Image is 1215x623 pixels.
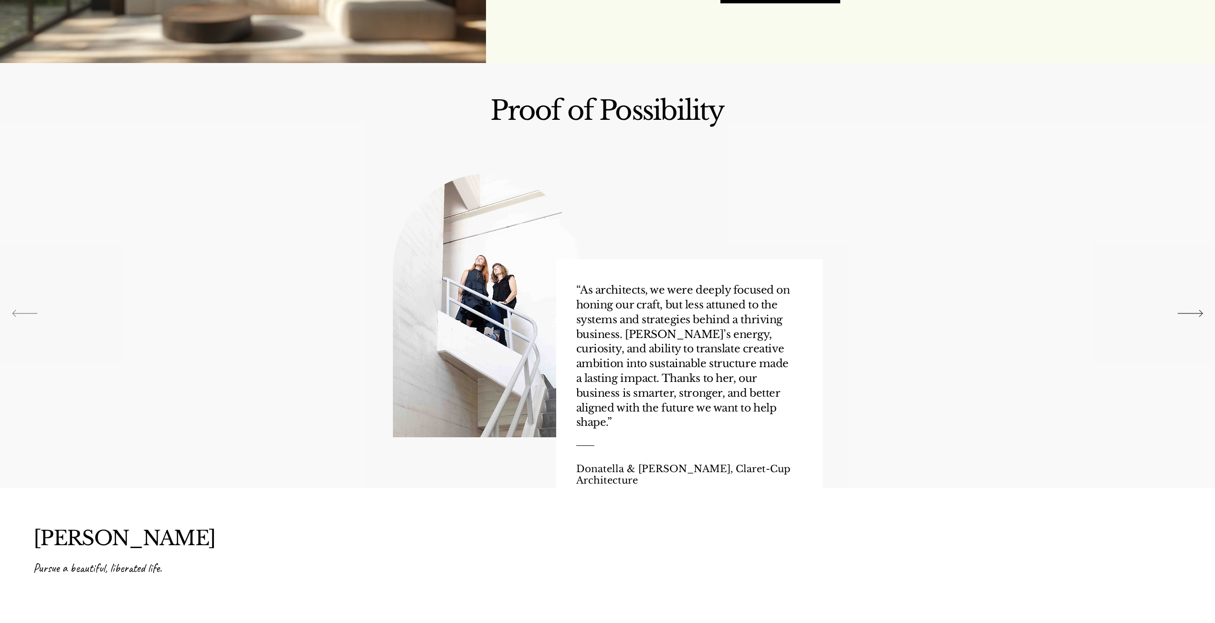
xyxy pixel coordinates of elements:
[1178,310,1203,318] button: Next
[33,560,162,576] span: Pursue a beautiful, liberated life.
[576,463,791,486] span: Donatella & [PERSON_NAME], Claret-Cup Architecture
[393,174,581,437] img: claret-cup architects.jpg
[12,310,37,318] button: Previous
[33,526,215,550] a: [PERSON_NAME]
[490,94,724,127] span: Proof of Possibility
[576,284,790,429] span: “As architects, we were deeply focused on honing our craft, but less attuned to the systems and s...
